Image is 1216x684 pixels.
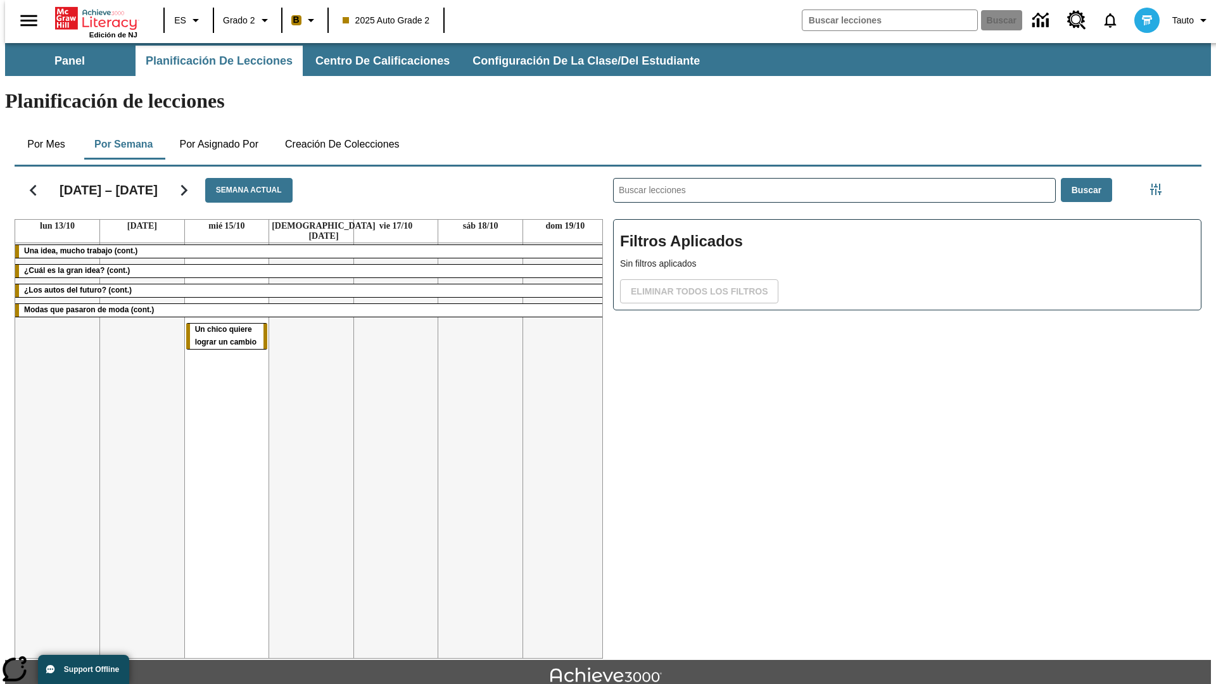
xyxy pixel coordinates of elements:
[55,4,137,39] div: Portada
[6,46,133,76] button: Panel
[4,161,603,659] div: Calendario
[223,14,255,27] span: Grado 2
[269,220,378,243] a: 16 de octubre de 2025
[37,220,77,232] a: 13 de octubre de 2025
[286,9,324,32] button: Boost El color de la clase es anaranjado claro. Cambiar el color de la clase.
[620,226,1194,257] h2: Filtros Aplicados
[472,54,700,68] span: Configuración de la clase/del estudiante
[15,265,607,277] div: ¿Cuál es la gran idea? (cont.)
[1134,8,1160,33] img: avatar image
[89,31,137,39] span: Edición de NJ
[543,220,588,232] a: 19 de octubre de 2025
[620,257,1194,270] p: Sin filtros aplicados
[5,46,711,76] div: Subbarra de navegación
[168,174,200,206] button: Seguir
[15,304,607,317] div: Modas que pasaron de moda (cont.)
[1060,3,1094,37] a: Centro de recursos, Se abrirá en una pestaña nueva.
[460,220,501,232] a: 18 de octubre de 2025
[614,179,1055,202] input: Buscar lecciones
[613,219,1201,310] div: Filtros Aplicados
[1094,4,1127,37] a: Notificaciones
[5,43,1211,76] div: Subbarra de navegación
[24,305,154,314] span: Modas que pasaron de moda (cont.)
[802,10,977,30] input: Buscar campo
[205,178,293,203] button: Semana actual
[54,54,85,68] span: Panel
[10,2,47,39] button: Abrir el menú lateral
[64,665,119,674] span: Support Offline
[1172,14,1194,27] span: Tauto
[17,174,49,206] button: Regresar
[15,245,607,258] div: Una idea, mucho trabajo (cont.)
[315,54,450,68] span: Centro de calificaciones
[377,220,415,232] a: 17 de octubre de 2025
[218,9,277,32] button: Grado: Grado 2, Elige un grado
[24,246,137,255] span: Una idea, mucho trabajo (cont.)
[462,46,710,76] button: Configuración de la clase/del estudiante
[1167,9,1216,32] button: Perfil/Configuración
[305,46,460,76] button: Centro de calificaciones
[186,324,268,349] div: Un chico quiere lograr un cambio
[168,9,209,32] button: Lenguaje: ES, Selecciona un idioma
[84,129,163,160] button: Por semana
[60,182,158,198] h2: [DATE] – [DATE]
[146,54,293,68] span: Planificación de lecciones
[195,325,256,346] span: Un chico quiere lograr un cambio
[1127,4,1167,37] button: Escoja un nuevo avatar
[206,220,247,232] a: 15 de octubre de 2025
[24,266,130,275] span: ¿Cuál es la gran idea? (cont.)
[15,284,607,297] div: ¿Los autos del futuro? (cont.)
[5,89,1211,113] h1: Planificación de lecciones
[174,14,186,27] span: ES
[275,129,410,160] button: Creación de colecciones
[38,655,129,684] button: Support Offline
[343,14,430,27] span: 2025 Auto Grade 2
[1143,177,1168,202] button: Menú lateral de filtros
[55,6,137,31] a: Portada
[603,161,1201,659] div: Buscar
[1025,3,1060,38] a: Centro de información
[293,12,300,28] span: B
[169,129,269,160] button: Por asignado por
[1061,178,1112,203] button: Buscar
[136,46,303,76] button: Planificación de lecciones
[24,286,132,294] span: ¿Los autos del futuro? (cont.)
[15,129,78,160] button: Por mes
[125,220,160,232] a: 14 de octubre de 2025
